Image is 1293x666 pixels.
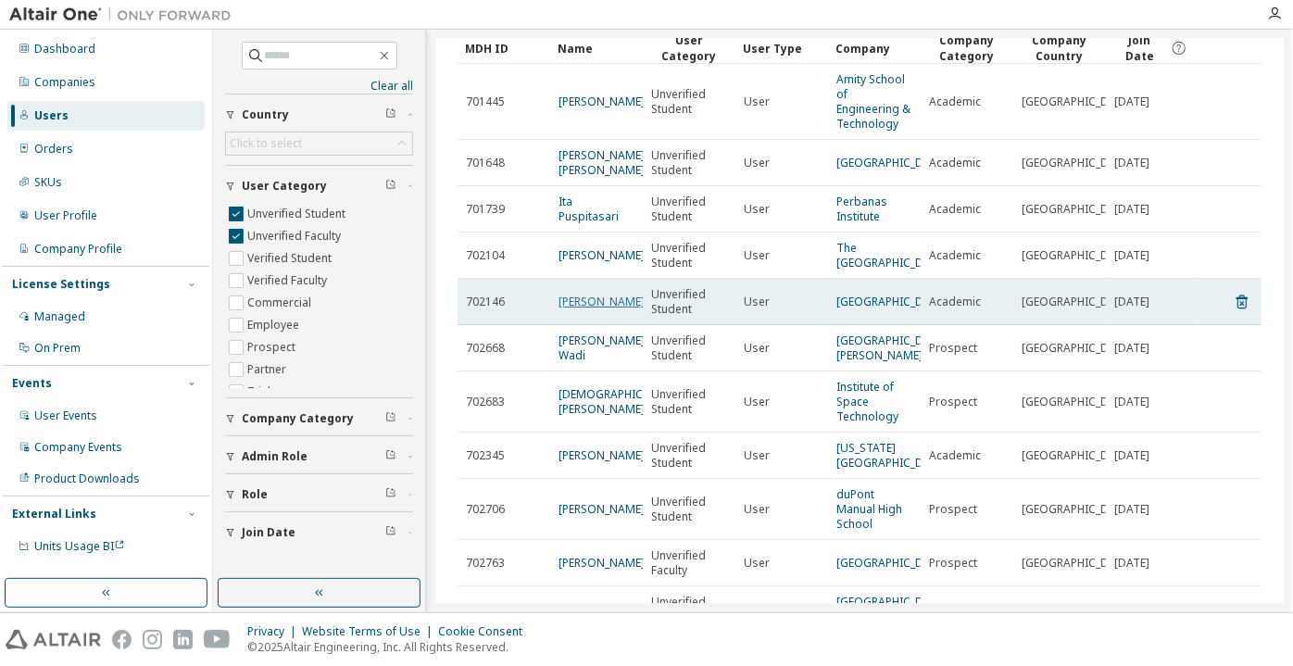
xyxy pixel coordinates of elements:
[836,194,887,224] a: Perbanas Institute
[558,33,635,63] div: Name
[1114,248,1149,263] span: [DATE]
[1021,32,1098,64] div: Company Country
[1114,602,1149,617] span: [DATE]
[242,449,308,464] span: Admin Role
[836,240,948,270] a: The [GEOGRAPHIC_DATA]
[225,79,413,94] a: Clear all
[438,624,534,639] div: Cookie Consent
[744,395,770,409] span: User
[34,175,62,190] div: SKUs
[225,398,413,439] button: Company Category
[836,594,950,624] a: [GEOGRAPHIC_DATA], [GEOGRAPHIC_DATA]
[34,42,95,57] div: Dashboard
[466,94,505,109] span: 701445
[247,624,302,639] div: Privacy
[247,358,290,381] label: Partner
[651,387,727,417] span: Unverified Student
[225,436,413,477] button: Admin Role
[1022,156,1133,170] span: [GEOGRAPHIC_DATA]
[651,87,727,117] span: Unverified Student
[744,94,770,109] span: User
[1114,94,1149,109] span: [DATE]
[559,601,601,617] a: A Suiam
[836,486,902,532] a: duPont Manual High School
[744,341,770,356] span: User
[836,294,948,309] a: [GEOGRAPHIC_DATA]
[242,487,268,502] span: Role
[12,376,52,391] div: Events
[559,501,645,517] a: [PERSON_NAME]
[744,248,770,263] span: User
[929,395,977,409] span: Prospect
[651,548,727,578] span: Unverified Faculty
[744,202,770,217] span: User
[226,132,412,155] div: Click to select
[466,202,505,217] span: 701739
[559,294,645,309] a: [PERSON_NAME]
[385,487,396,502] span: Clear filter
[836,440,948,471] a: [US_STATE][GEOGRAPHIC_DATA]
[466,395,505,409] span: 702683
[242,107,289,122] span: Country
[928,32,1006,64] div: Company Category
[1114,341,1149,356] span: [DATE]
[651,148,727,178] span: Unverified Student
[242,411,354,426] span: Company Category
[247,336,299,358] label: Prospect
[34,471,140,486] div: Product Downloads
[247,247,335,270] label: Verified Student
[559,555,645,571] a: [PERSON_NAME]
[1022,202,1133,217] span: [GEOGRAPHIC_DATA]
[835,33,913,63] div: Company
[12,277,110,292] div: License Settings
[1022,248,1133,263] span: [GEOGRAPHIC_DATA]
[173,630,193,649] img: linkedin.svg
[651,195,727,224] span: Unverified Student
[112,630,132,649] img: facebook.svg
[559,147,645,178] a: [PERSON_NAME] [PERSON_NAME]
[302,624,438,639] div: Website Terms of Use
[242,179,327,194] span: User Category
[743,33,821,63] div: User Type
[650,32,728,64] div: User Category
[651,241,727,270] span: Unverified Student
[929,248,981,263] span: Academic
[225,94,413,135] button: Country
[34,538,125,554] span: Units Usage BI
[1113,32,1166,64] span: Join Date
[466,156,505,170] span: 701648
[929,156,981,170] span: Academic
[929,502,977,517] span: Prospect
[1114,556,1149,571] span: [DATE]
[1114,295,1149,309] span: [DATE]
[559,447,645,463] a: [PERSON_NAME]
[559,194,619,224] a: Ita Puspitasari
[385,107,396,122] span: Clear filter
[1022,602,1133,617] span: [GEOGRAPHIC_DATA]
[466,341,505,356] span: 702668
[1114,448,1149,463] span: [DATE]
[247,225,345,247] label: Unverified Faculty
[34,341,81,356] div: On Prem
[929,295,981,309] span: Academic
[12,507,96,521] div: External Links
[6,630,101,649] img: altair_logo.svg
[1114,202,1149,217] span: [DATE]
[385,449,396,464] span: Clear filter
[466,248,505,263] span: 702104
[929,202,981,217] span: Academic
[225,512,413,553] button: Join Date
[1022,341,1133,356] span: [GEOGRAPHIC_DATA]
[651,495,727,524] span: Unverified Student
[34,309,85,324] div: Managed
[1114,502,1149,517] span: [DATE]
[744,448,770,463] span: User
[465,33,543,63] div: MDH ID
[247,270,331,292] label: Verified Faculty
[929,556,977,571] span: Prospect
[1022,94,1133,109] span: [GEOGRAPHIC_DATA]
[9,6,241,24] img: Altair One
[247,292,315,314] label: Commercial
[836,333,948,363] a: [GEOGRAPHIC_DATA][PERSON_NAME]
[466,295,505,309] span: 702146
